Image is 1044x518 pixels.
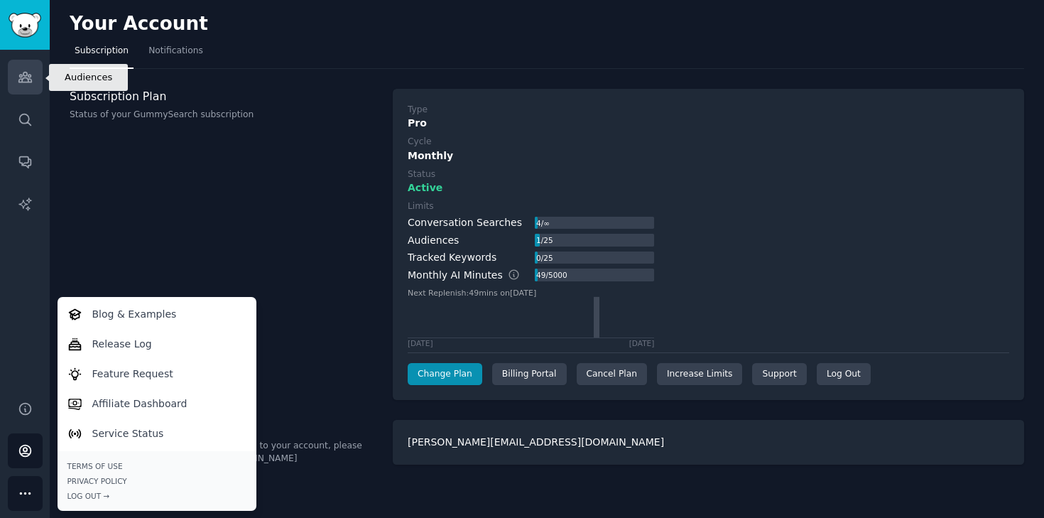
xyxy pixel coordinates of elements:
div: Billing Portal [492,363,567,386]
p: Affiliate Dashboard [92,396,187,411]
div: 49 / 5000 [535,269,568,281]
p: Blog & Examples [92,307,177,322]
div: Tracked Keywords [408,250,496,265]
text: Next Replenish: 49 mins on [DATE] [408,288,536,297]
a: Affiliate Dashboard [60,389,254,419]
a: Privacy Policy [67,476,246,486]
div: Cancel Plan [577,363,647,386]
p: Feature Request [92,367,173,382]
a: Subscription [70,40,134,69]
span: Notifications [148,45,203,58]
p: Service Status [92,426,164,441]
div: Cycle [408,136,431,149]
div: Status [408,168,435,181]
h2: Your Account [70,13,208,36]
a: Change Plan [408,363,482,386]
div: Log Out → [67,491,246,501]
a: Blog & Examples [60,299,254,329]
div: Pro [408,116,1009,131]
a: Feature Request [60,359,254,389]
div: 1 / 25 [535,234,554,247]
div: 0 / 25 [535,252,554,264]
div: [PERSON_NAME][EMAIL_ADDRESS][DOMAIN_NAME] [393,420,1024,465]
div: Monthly AI Minutes [408,268,535,283]
a: Notifications [143,40,208,69]
a: Support [752,363,806,386]
span: Subscription [75,45,129,58]
div: Monthly [408,149,1009,163]
div: Conversation Searches [408,215,522,230]
div: Log Out [817,363,871,386]
p: Status of your GummySearch subscription [70,109,378,122]
a: Terms of Use [67,461,246,471]
div: Limits [408,200,434,213]
div: [DATE] [629,338,655,348]
span: Active [408,180,442,195]
a: Release Log [60,329,254,359]
h3: Subscription Plan [70,89,378,104]
img: GummySearch logo [9,13,41,38]
a: Service Status [60,419,254,448]
div: 4 / ∞ [535,217,550,230]
div: Audiences [408,233,459,248]
a: Increase Limits [657,363,743,386]
div: Type [408,104,428,117]
div: [DATE] [408,338,433,348]
p: Release Log [92,337,152,352]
